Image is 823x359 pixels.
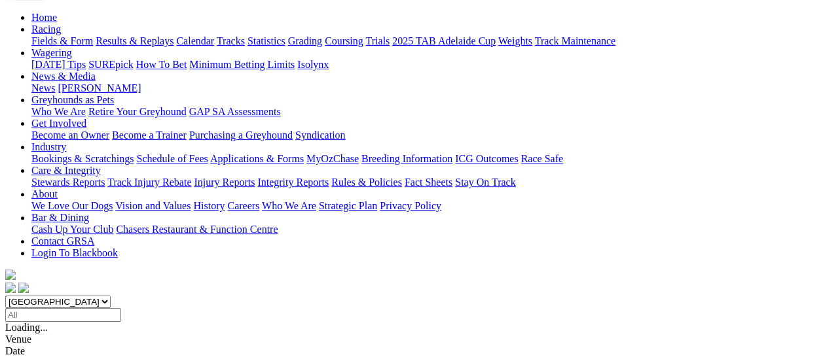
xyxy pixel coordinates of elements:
a: Track Maintenance [535,35,615,46]
a: Wagering [31,47,72,58]
a: Racing [31,24,61,35]
a: Bar & Dining [31,212,89,223]
a: Home [31,12,57,23]
a: [DATE] Tips [31,59,86,70]
a: How To Bet [136,59,187,70]
a: Statistics [247,35,285,46]
a: Privacy Policy [380,200,441,211]
div: Bar & Dining [31,224,818,235]
a: Calendar [176,35,214,46]
a: Trials [365,35,390,46]
a: Become an Owner [31,129,109,141]
a: GAP SA Assessments [189,106,281,117]
div: Wagering [31,59,818,71]
div: Racing [31,35,818,47]
div: Industry [31,153,818,165]
a: Rules & Policies [331,177,402,188]
a: Cash Up Your Club [31,224,113,235]
a: Isolynx [297,59,329,70]
a: Who We Are [262,200,316,211]
a: Careers [227,200,259,211]
a: History [193,200,225,211]
div: Get Involved [31,129,818,141]
a: We Love Our Dogs [31,200,113,211]
a: MyOzChase [306,153,359,164]
div: Greyhounds as Pets [31,106,818,118]
a: Injury Reports [194,177,255,188]
div: Date [5,345,818,357]
a: Tracks [217,35,245,46]
a: 2025 TAB Adelaide Cup [392,35,496,46]
a: Industry [31,141,66,152]
a: Strategic Plan [319,200,377,211]
a: Get Involved [31,118,86,129]
div: About [31,200,818,212]
a: Minimum Betting Limits [189,59,295,70]
a: Breeding Information [361,153,452,164]
a: Login To Blackbook [31,247,118,258]
a: Who We Are [31,106,86,117]
a: Purchasing a Greyhound [189,129,293,141]
img: facebook.svg [5,282,16,293]
a: Schedule of Fees [136,153,208,164]
span: Loading... [5,322,48,333]
a: Greyhounds as Pets [31,94,114,105]
a: Stewards Reports [31,177,105,188]
img: twitter.svg [18,282,29,293]
a: Integrity Reports [257,177,329,188]
a: About [31,188,58,199]
a: Weights [498,35,532,46]
a: [PERSON_NAME] [58,82,141,94]
a: Stay On Track [455,177,515,188]
a: SUREpick [88,59,133,70]
img: logo-grsa-white.png [5,269,16,280]
div: News & Media [31,82,818,94]
a: ICG Outcomes [455,153,518,164]
a: News & Media [31,71,96,82]
a: Care & Integrity [31,165,101,176]
a: Grading [288,35,322,46]
a: Syndication [295,129,345,141]
a: Track Injury Rebate [107,177,191,188]
a: Bookings & Scratchings [31,153,134,164]
a: News [31,82,55,94]
a: Become a Trainer [112,129,187,141]
a: Retire Your Greyhound [88,106,187,117]
a: Chasers Restaurant & Function Centre [116,224,278,235]
a: Race Safe [521,153,562,164]
a: Results & Replays [96,35,174,46]
a: Coursing [325,35,363,46]
a: Fact Sheets [405,177,452,188]
a: Contact GRSA [31,235,94,247]
a: Applications & Forms [210,153,304,164]
div: Care & Integrity [31,177,818,188]
div: Venue [5,333,818,345]
a: Vision and Values [115,200,191,211]
input: Select date [5,308,121,322]
a: Fields & Form [31,35,93,46]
